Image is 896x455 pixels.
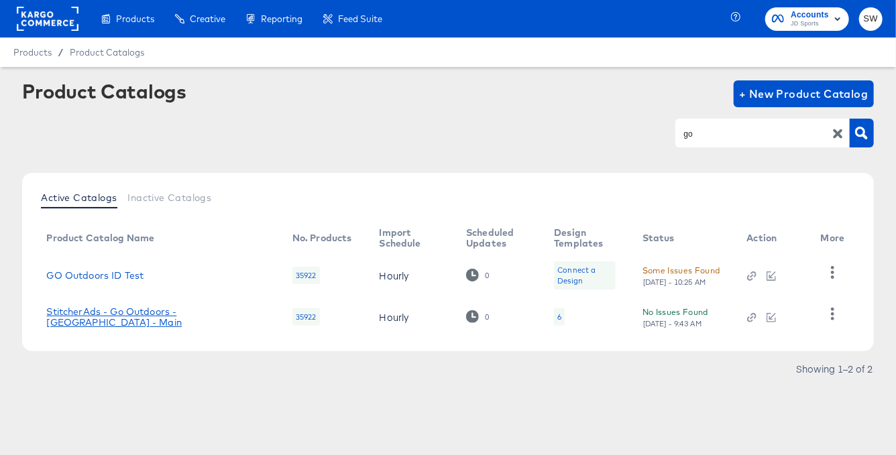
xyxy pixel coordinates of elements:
[642,263,720,277] div: Some Issues Found
[369,296,456,338] td: Hourly
[739,84,869,103] span: + New Product Catalog
[261,13,302,24] span: Reporting
[554,261,615,289] div: Connect a Design
[190,13,225,24] span: Creative
[380,227,440,249] div: Import Schedule
[292,308,320,326] div: 35922
[466,269,490,281] div: 0
[554,227,615,249] div: Design Templates
[796,364,874,373] div: Showing 1–2 of 2
[46,233,154,243] div: Product Catalog Name
[642,263,720,287] button: Some Issues Found[DATE] - 10:25 AM
[791,19,829,29] span: JD Sports
[127,192,211,203] span: Inactive Catalogs
[484,312,490,322] div: 0
[13,47,52,58] span: Products
[791,8,829,22] span: Accounts
[810,222,861,255] th: More
[554,308,565,326] div: 6
[642,277,707,287] div: [DATE] - 10:25 AM
[557,312,561,322] div: 6
[484,271,490,280] div: 0
[466,227,527,249] div: Scheduled Updates
[466,310,490,323] div: 0
[557,265,612,286] div: Connect a Design
[116,13,154,24] span: Products
[22,80,186,102] div: Product Catalogs
[369,255,456,296] td: Hourly
[736,222,810,255] th: Action
[292,267,320,284] div: 35922
[864,11,877,27] span: SW
[338,13,382,24] span: Feed Suite
[46,306,265,328] a: StitcherAds - Go Outdoors - [GEOGRAPHIC_DATA] - Main
[681,126,824,141] input: Search Product Catalogs
[734,80,874,107] button: + New Product Catalog
[292,233,352,243] div: No. Products
[46,270,144,281] a: GO Outdoors ID Test
[859,7,883,31] button: SW
[765,7,849,31] button: AccountsJD Sports
[41,192,117,203] span: Active Catalogs
[52,47,70,58] span: /
[70,47,144,58] a: Product Catalogs
[632,222,736,255] th: Status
